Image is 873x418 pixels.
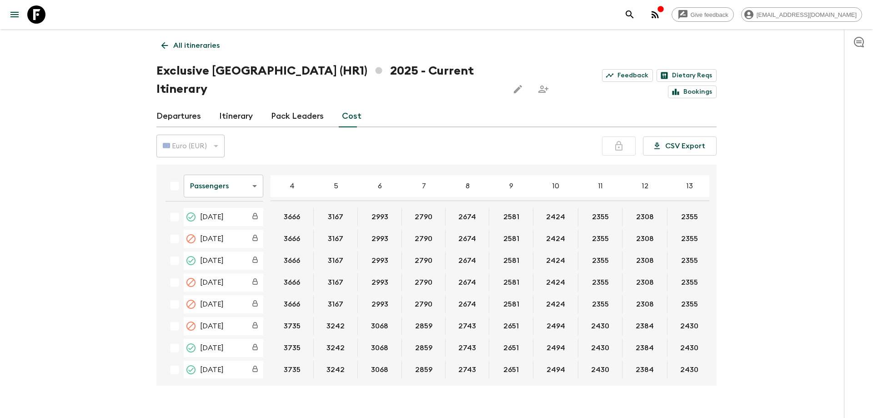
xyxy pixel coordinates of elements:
[247,231,263,247] div: Costs are fixed. The departure date (02 May 2025) has passed
[669,361,709,379] button: 2430
[509,181,513,191] p: 9
[580,361,620,379] button: 2430
[536,339,576,357] button: 2494
[446,317,489,335] div: 21 May 2025; 8
[625,208,665,226] button: 2308
[402,208,446,226] div: 20 Apr 2025; 7
[466,181,470,191] p: 8
[509,80,527,98] button: Edit this itinerary
[447,252,487,270] button: 2674
[489,230,533,248] div: 02 May 2025; 9
[578,208,622,226] div: 20 Apr 2025; 11
[247,318,263,334] div: Costs are fixed. The departure date (21 May 2025) has passed
[200,364,224,375] span: [DATE]
[581,208,620,226] button: 2355
[361,230,399,248] button: 2993
[578,295,622,313] div: 18 May 2025; 11
[602,69,653,82] a: Feedback
[625,230,665,248] button: 2308
[492,273,530,292] button: 2581
[667,230,712,248] div: 02 May 2025; 13
[314,361,358,379] div: 01 Jun 2025; 5
[247,362,263,378] div: Costs are fixed. The departure date (01 Jun 2025) has passed
[360,317,399,335] button: 3068
[489,295,533,313] div: 18 May 2025; 9
[667,208,712,226] div: 20 Apr 2025; 13
[273,339,311,357] button: 3735
[622,230,667,248] div: 02 May 2025; 12
[670,273,709,292] button: 2355
[156,62,502,98] h1: Exclusive [GEOGRAPHIC_DATA] (HR1) 2025 - Current Itinerary
[404,295,443,313] button: 2790
[186,364,196,375] svg: Completed
[271,361,314,379] div: 01 Jun 2025; 4
[667,339,712,357] div: 25 May 2025; 13
[247,274,263,291] div: Costs are fixed. The departure date (11 May 2025) has passed
[489,339,533,357] div: 25 May 2025; 9
[446,230,489,248] div: 02 May 2025; 8
[271,208,314,226] div: 20 Apr 2025; 4
[752,11,862,18] span: [EMAIL_ADDRESS][DOMAIN_NAME]
[669,317,709,335] button: 2430
[446,361,489,379] div: 01 Jun 2025; 8
[533,230,578,248] div: 02 May 2025; 10
[447,361,487,379] button: 2743
[156,133,225,159] div: 🇪🇺 Euro (EUR)
[621,5,639,24] button: search adventures
[247,209,263,225] div: Costs are fixed. The departure date (20 Apr 2025) has passed
[314,295,358,313] div: 18 May 2025; 5
[317,230,354,248] button: 3167
[358,273,402,292] div: 11 May 2025; 6
[156,36,225,55] a: All itineraries
[447,230,487,248] button: 2674
[578,339,622,357] div: 25 May 2025; 11
[580,339,620,357] button: 2430
[536,317,576,335] button: 2494
[317,273,354,292] button: 3167
[581,230,620,248] button: 2355
[200,277,224,288] span: [DATE]
[446,208,489,226] div: 20 Apr 2025; 8
[358,339,402,357] div: 25 May 2025; 6
[447,273,487,292] button: 2674
[625,273,665,292] button: 2308
[358,295,402,313] div: 18 May 2025; 6
[271,252,314,270] div: 04 May 2025; 4
[166,177,184,195] div: Select all
[686,11,733,18] span: Give feedback
[316,317,356,335] button: 3242
[184,173,263,199] div: Passengers
[186,321,196,332] svg: Cancelled
[622,252,667,270] div: 04 May 2025; 12
[219,106,253,127] a: Itinerary
[581,273,620,292] button: 2355
[492,361,530,379] button: 2651
[360,339,399,357] button: 3068
[667,295,712,313] div: 18 May 2025; 13
[492,317,530,335] button: 2651
[687,181,693,191] p: 13
[422,181,426,191] p: 7
[378,181,382,191] p: 6
[492,208,530,226] button: 2581
[578,230,622,248] div: 02 May 2025; 11
[446,273,489,292] div: 11 May 2025; 8
[200,212,224,222] span: [DATE]
[186,277,196,288] svg: Cancelled
[200,321,224,332] span: [DATE]
[273,273,311,292] button: 3666
[334,181,338,191] p: 5
[535,208,576,226] button: 2424
[186,233,196,244] svg: Cancelled
[667,361,712,379] div: 01 Jun 2025; 13
[625,339,665,357] button: 2384
[402,252,446,270] div: 04 May 2025; 7
[317,208,354,226] button: 3167
[642,181,648,191] p: 12
[273,252,311,270] button: 3666
[625,252,665,270] button: 2308
[625,317,665,335] button: 2384
[622,317,667,335] div: 21 May 2025; 12
[552,181,559,191] p: 10
[273,361,311,379] button: 3735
